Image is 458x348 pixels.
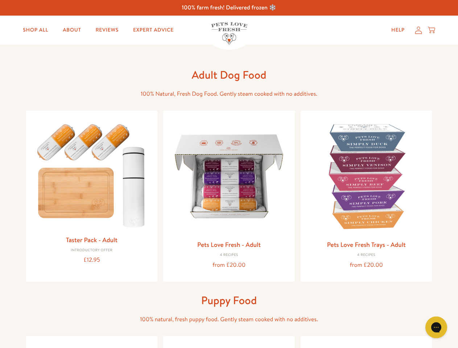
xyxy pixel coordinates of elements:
[32,248,152,253] div: Introductory Offer
[169,116,289,236] img: Pets Love Fresh - Adult
[422,314,451,341] iframe: Gorgias live chat messenger
[141,90,317,98] span: 100% Natural, Fresh Dog Food. Gently steam cooked with no additives.
[140,315,318,323] span: 100% natural, fresh puppy food. Gently steam cooked with no additives.
[32,116,152,231] img: Taster Pack - Adult
[169,253,289,257] div: 4 Recipes
[90,23,124,37] a: Reviews
[306,116,426,236] img: Pets Love Fresh Trays - Adult
[66,235,117,244] a: Taster Pack - Adult
[113,293,345,307] h1: Puppy Food
[113,68,345,82] h1: Adult Dog Food
[306,253,426,257] div: 4 Recipes
[197,240,261,249] a: Pets Love Fresh - Adult
[327,240,406,249] a: Pets Love Fresh Trays - Adult
[306,260,426,270] div: from £20.00
[17,23,54,37] a: Shop All
[211,22,247,44] img: Pets Love Fresh
[169,260,289,270] div: from £20.00
[127,23,180,37] a: Expert Advice
[32,255,152,265] div: £12.95
[57,23,87,37] a: About
[385,23,410,37] a: Help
